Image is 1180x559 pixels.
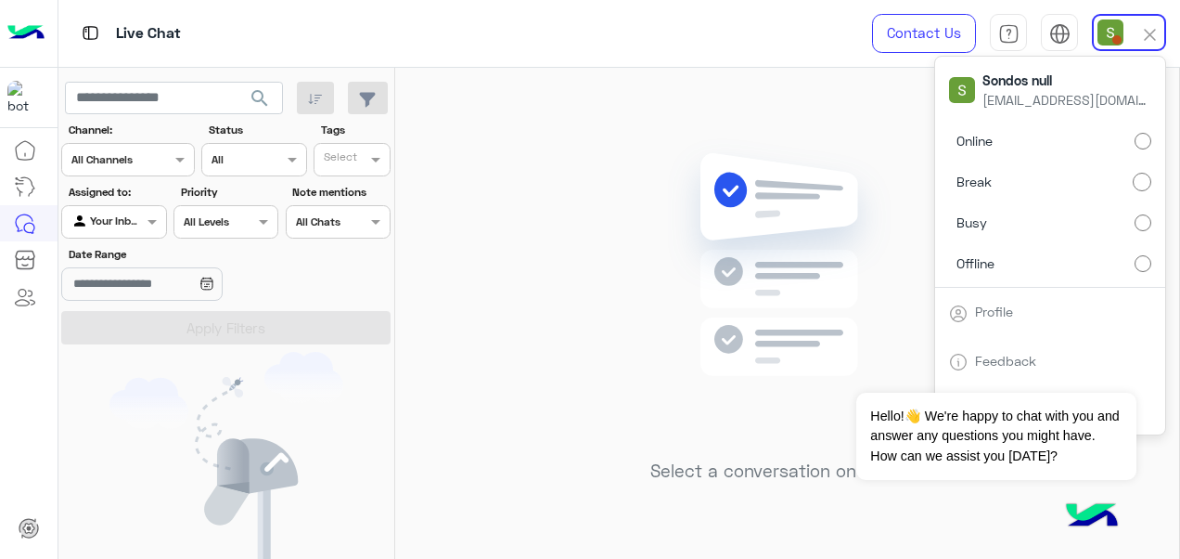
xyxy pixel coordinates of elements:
img: tab [998,23,1020,45]
img: tab [1049,23,1071,45]
img: userImage [949,77,975,103]
span: Online [956,131,993,150]
img: userImage [1097,19,1123,45]
input: Online [1135,133,1151,149]
span: search [249,87,271,110]
input: Busy [1135,214,1151,231]
label: Channel: [69,122,193,138]
span: [EMAIL_ADDRESS][DOMAIN_NAME] [982,90,1149,110]
label: Tags [321,122,389,138]
label: Assigned to: [69,184,164,201]
span: Break [956,172,992,191]
label: Priority [181,184,276,201]
label: Date Range [69,246,276,263]
span: Busy [956,213,987,232]
label: Note mentions [292,184,388,201]
button: search [237,82,283,122]
input: Offline [1135,255,1151,272]
input: Break [1133,173,1151,191]
img: 923305001092802 [7,81,41,114]
h5: Select a conversation on the left [650,461,924,482]
a: Contact Us [872,14,976,53]
a: Profile [975,304,1013,319]
img: no messages [653,138,921,447]
img: tab [949,305,968,323]
img: close [1139,24,1161,45]
label: Status [209,122,304,138]
span: Sondos null [982,71,1149,90]
a: tab [990,14,1027,53]
img: Logo [7,14,45,53]
span: Offline [956,253,994,273]
button: Apply Filters [61,311,391,344]
img: tab [79,21,102,45]
div: Select [321,149,357,170]
span: Hello!👋 We're happy to chat with you and answer any questions you might have. How can we assist y... [856,393,1135,480]
img: hulul-logo.png [1059,485,1124,550]
p: Live Chat [116,21,181,46]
